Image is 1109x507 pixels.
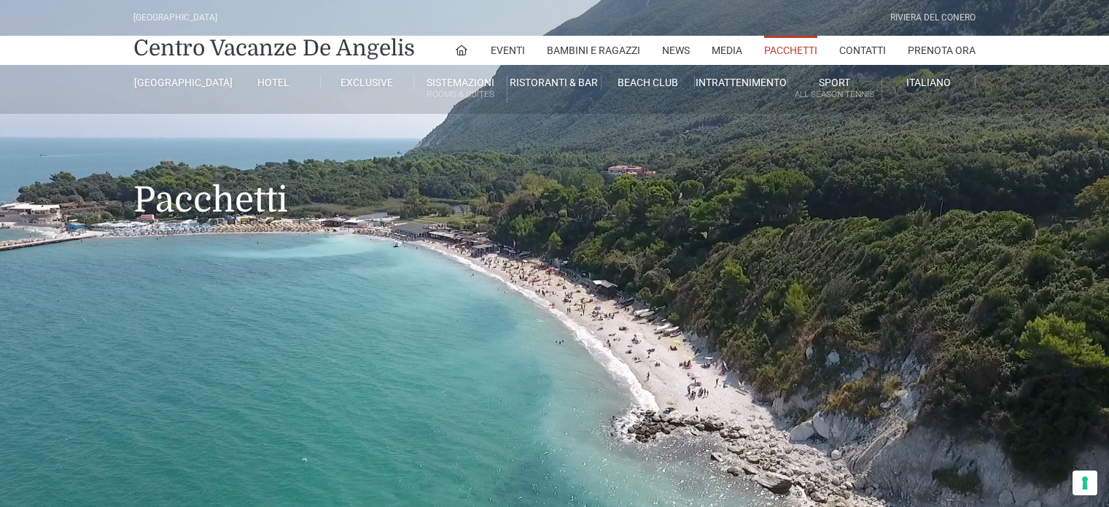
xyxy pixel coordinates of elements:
[764,36,817,65] a: Pacchetti
[547,36,640,65] a: Bambini e Ragazzi
[133,114,976,242] h1: Pacchetti
[839,36,886,65] a: Contatti
[133,11,217,25] div: [GEOGRAPHIC_DATA]
[414,88,507,101] small: Rooms & Suites
[788,76,882,103] a: SportAll Season Tennis
[414,76,507,103] a: SistemazioniRooms & Suites
[602,76,695,89] a: Beach Club
[890,11,976,25] div: Riviera Del Conero
[321,76,414,89] a: Exclusive
[788,88,881,101] small: All Season Tennis
[906,77,951,88] span: Italiano
[133,34,415,63] a: Centro Vacanze De Angelis
[507,76,601,89] a: Ristoranti & Bar
[1073,471,1097,495] button: Le tue preferenze relative al consenso per le tecnologie di tracciamento
[712,36,742,65] a: Media
[882,76,976,89] a: Italiano
[908,36,976,65] a: Prenota Ora
[133,76,227,89] a: [GEOGRAPHIC_DATA]
[491,36,525,65] a: Eventi
[695,76,788,89] a: Intrattenimento
[662,36,690,65] a: News
[227,76,320,89] a: Hotel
